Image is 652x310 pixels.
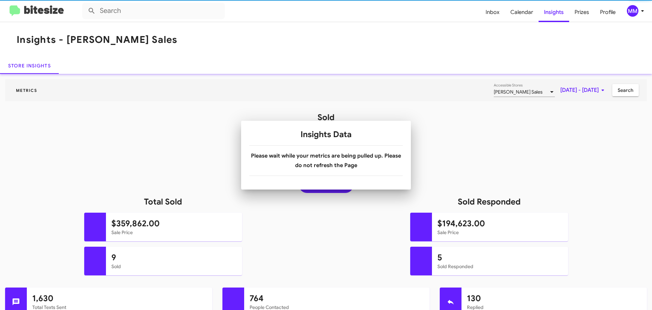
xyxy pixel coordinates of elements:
h1: Insights Data [249,129,403,140]
input: Search [82,3,225,19]
mat-card-subtitle: Sold Responded [437,263,563,270]
mat-card-subtitle: Sale Price [111,229,237,236]
span: [PERSON_NAME] Sales [494,89,543,95]
h1: 764 [250,293,424,304]
h1: Sold Responded [326,196,652,207]
h1: $194,623.00 [437,218,563,229]
span: Inbox [480,2,505,22]
h1: 5 [437,252,563,263]
h1: 9 [111,252,237,263]
span: Calendar [505,2,539,22]
h1: 130 [467,293,641,304]
b: Please wait while your metrics are being pulled up. Please do not refresh the Page [251,152,401,169]
span: Insights [539,2,569,22]
span: Search [618,84,633,96]
h1: $359,862.00 [111,218,237,229]
span: [DATE] - [DATE] [560,84,607,96]
span: Metrics [11,88,42,93]
div: MM [627,5,638,17]
h1: 1,630 [32,293,207,304]
mat-card-subtitle: Sale Price [437,229,563,236]
span: Prizes [569,2,595,22]
h1: Insights - [PERSON_NAME] Sales [17,34,178,45]
mat-card-subtitle: Sold [111,263,237,270]
span: Profile [595,2,621,22]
